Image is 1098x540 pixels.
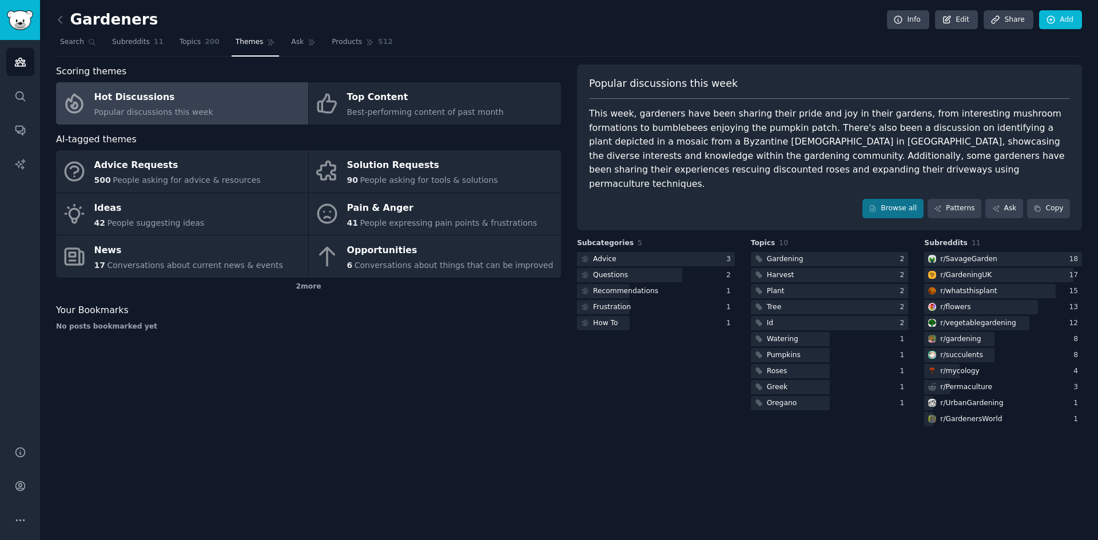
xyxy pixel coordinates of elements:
[1069,302,1082,313] div: 13
[984,10,1033,30] a: Share
[309,150,561,193] a: Solution Requests90People asking for tools & solutions
[1073,382,1082,393] div: 3
[1039,10,1082,30] a: Add
[900,270,909,281] div: 2
[593,254,616,265] div: Advice
[928,271,936,279] img: GardeningUK
[180,37,201,47] span: Topics
[924,238,968,249] span: Subreddits
[900,350,909,361] div: 1
[347,218,358,227] span: 41
[900,382,909,393] div: 1
[347,107,504,117] span: Best-performing content of past month
[112,37,150,47] span: Subreddits
[924,412,1082,426] a: GardenersWorldr/GardenersWorld1
[94,175,111,185] span: 500
[577,268,735,282] a: Questions2
[577,252,735,266] a: Advice3
[1073,350,1082,361] div: 8
[940,318,1016,329] div: r/ vegetablegardening
[360,218,537,227] span: People expressing pain points & frustrations
[928,367,936,375] img: mycology
[7,10,33,30] img: GummySearch logo
[928,319,936,327] img: vegetablegardening
[56,150,308,193] a: Advice Requests500People asking for advice & resources
[726,302,735,313] div: 1
[935,10,978,30] a: Edit
[924,300,1082,314] a: flowersr/flowers13
[593,302,631,313] div: Frustration
[309,193,561,235] a: Pain & Anger41People expressing pain points & frustrations
[940,286,997,297] div: r/ whatsthisplant
[940,398,1003,409] div: r/ UrbanGardening
[751,284,909,298] a: Plant2
[94,261,105,270] span: 17
[232,33,280,57] a: Themes
[589,77,738,91] span: Popular discussions this week
[94,199,205,217] div: Ideas
[56,33,100,57] a: Search
[1073,334,1082,345] div: 8
[176,33,224,57] a: Topics200
[1073,366,1082,377] div: 4
[751,316,909,330] a: Id2
[56,235,308,278] a: News17Conversations about current news & events
[378,37,393,47] span: 512
[287,33,320,57] a: Ask
[1027,199,1070,218] button: Copy
[940,414,1002,425] div: r/ GardenersWorld
[900,334,909,345] div: 1
[751,300,909,314] a: Tree2
[862,199,924,218] a: Browse all
[900,254,909,265] div: 2
[56,322,561,332] div: No posts bookmarked yet
[726,270,735,281] div: 2
[928,287,936,295] img: whatsthisplant
[107,218,204,227] span: People suggesting ideas
[751,238,775,249] span: Topics
[924,268,1082,282] a: GardeningUKr/GardeningUK17
[291,37,304,47] span: Ask
[589,107,1070,191] div: This week, gardeners have been sharing their pride and joy in their gardens, from interesting mus...
[972,239,981,247] span: 11
[309,82,561,125] a: Top ContentBest-performing content of past month
[924,380,1082,394] a: r/Permaculture3
[751,332,909,346] a: Watering1
[56,303,129,318] span: Your Bookmarks
[56,82,308,125] a: Hot DiscussionsPopular discussions this week
[924,252,1082,266] a: SavageGardenr/SavageGarden18
[347,175,358,185] span: 90
[56,133,137,147] span: AI-tagged themes
[928,303,936,311] img: flowers
[767,382,787,393] div: Greek
[940,334,981,345] div: r/ gardening
[924,332,1082,346] a: gardeningr/gardening8
[355,261,554,270] span: Conversations about things that can be improved
[928,351,936,359] img: succulents
[94,157,261,175] div: Advice Requests
[726,254,735,265] div: 3
[347,199,538,217] div: Pain & Anger
[108,33,168,57] a: Subreddits11
[751,396,909,410] a: Oregano1
[928,399,936,407] img: UrbanGardening
[577,284,735,298] a: Recommendations1
[1073,414,1082,425] div: 1
[113,175,260,185] span: People asking for advice & resources
[1069,254,1082,265] div: 18
[767,366,787,377] div: Roses
[767,286,785,297] div: Plant
[900,286,909,297] div: 2
[887,10,929,30] a: Info
[94,89,213,107] div: Hot Discussions
[1069,286,1082,297] div: 15
[767,398,797,409] div: Oregano
[347,89,504,107] div: Top Content
[94,107,213,117] span: Popular discussions this week
[751,380,909,394] a: Greek1
[751,268,909,282] a: Harvest2
[360,175,498,185] span: People asking for tools & solutions
[593,286,658,297] div: Recommendations
[309,235,561,278] a: Opportunities6Conversations about things that can be improved
[767,302,782,313] div: Tree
